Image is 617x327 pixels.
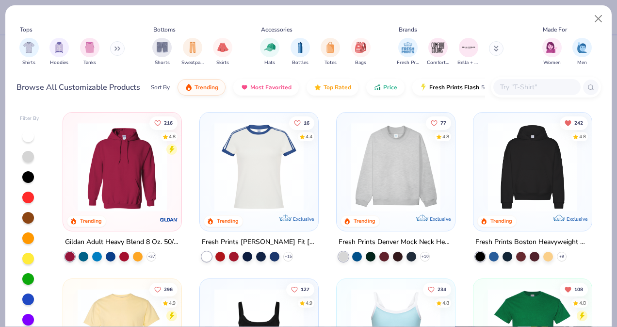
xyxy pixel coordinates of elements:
div: filter for Totes [321,38,340,66]
span: Hoodies [50,59,68,66]
button: filter button [260,38,279,66]
button: filter button [213,38,232,66]
div: 4.9 [169,299,176,307]
div: 4.8 [579,299,586,307]
div: 4.8 [442,133,449,140]
span: 242 [574,120,583,125]
input: Try "T-Shirt" [499,82,574,93]
span: Price [383,83,397,91]
img: Men Image [577,42,587,53]
div: filter for Comfort Colors [427,38,449,66]
button: filter button [80,38,99,66]
button: filter button [19,38,39,66]
div: 4.4 [306,133,312,140]
div: Bottoms [153,25,176,34]
img: Hoodies Image [54,42,65,53]
div: filter for Hoodies [49,38,69,66]
div: filter for Hats [260,38,279,66]
div: Made For [543,25,567,34]
div: filter for Tanks [80,38,99,66]
button: Fresh Prints Flash5 day delivery [412,79,524,96]
span: Shorts [155,59,170,66]
span: + 37 [148,254,155,260]
span: + 10 [421,254,428,260]
span: Sweatpants [181,59,204,66]
div: Accessories [261,25,292,34]
img: Comfort Colors Image [431,40,445,55]
div: filter for Men [572,38,592,66]
img: 77058d13-6681-46a4-a602-40ee85a356b7 [308,122,407,212]
button: Like [289,116,314,130]
button: filter button [181,38,204,66]
div: Gildan Adult Heavy Blend 8 Oz. 50/50 Hooded Sweatshirt [65,236,179,248]
span: Exclusive [293,216,314,222]
span: Shirts [22,59,35,66]
button: filter button [397,38,419,66]
span: 5 day delivery [481,82,517,93]
span: Most Favorited [250,83,292,91]
span: 216 [164,120,173,125]
img: Hats Image [264,42,276,53]
div: Brands [399,25,417,34]
div: Fresh Prints Boston Heavyweight Hoodie [475,236,590,248]
img: most_fav.gif [241,83,248,91]
button: Like [150,282,178,296]
span: 127 [301,287,309,292]
img: Skirts Image [217,42,228,53]
button: filter button [351,38,371,66]
div: Browse All Customizable Products [16,82,140,93]
div: Fresh Prints Denver Mock Neck Heavyweight Sweatshirt [339,236,453,248]
button: Unlike [560,116,588,130]
span: Exclusive [566,216,587,222]
img: 01756b78-01f6-4cc6-8d8a-3c30c1a0c8ac [73,122,172,212]
div: filter for Shirts [19,38,39,66]
button: Price [366,79,405,96]
img: Tanks Image [84,42,95,53]
button: filter button [49,38,69,66]
span: Bottles [292,59,308,66]
span: 108 [574,287,583,292]
div: 4.8 [579,133,586,140]
button: Unlike [560,282,588,296]
span: 234 [438,287,446,292]
div: filter for Women [542,38,562,66]
div: filter for Bottles [291,38,310,66]
img: flash.gif [420,83,427,91]
button: filter button [291,38,310,66]
img: a90f7c54-8796-4cb2-9d6e-4e9644cfe0fe [445,122,544,212]
img: f5d85501-0dbb-4ee4-b115-c08fa3845d83 [346,122,445,212]
img: Shirts Image [23,42,34,53]
button: Most Favorited [233,79,299,96]
div: filter for Sweatpants [181,38,204,66]
span: Top Rated [324,83,351,91]
div: 4.9 [306,299,312,307]
img: Bags Image [355,42,366,53]
span: Skirts [216,59,229,66]
img: e5540c4d-e74a-4e58-9a52-192fe86bec9f [210,122,308,212]
span: Hats [264,59,275,66]
img: 91acfc32-fd48-4d6b-bdad-a4c1a30ac3fc [483,122,582,212]
button: filter button [572,38,592,66]
span: + 15 [285,254,292,260]
div: filter for Shorts [152,38,172,66]
span: Trending [195,83,218,91]
div: Fresh Prints [PERSON_NAME] Fit [PERSON_NAME] Shirt with Stripes [202,236,316,248]
span: Tanks [83,59,96,66]
img: Totes Image [325,42,336,53]
button: Like [286,282,314,296]
button: Trending [178,79,226,96]
img: Fresh Prints Image [401,40,415,55]
button: filter button [542,38,562,66]
span: Comfort Colors [427,59,449,66]
button: Top Rated [307,79,358,96]
span: Fresh Prints Flash [429,83,479,91]
div: filter for Bella + Canvas [457,38,480,66]
img: Bella + Canvas Image [461,40,476,55]
img: Sweatpants Image [187,42,198,53]
img: Bottles Image [295,42,306,53]
div: Filter By [20,115,39,122]
span: Bags [355,59,366,66]
img: trending.gif [185,83,193,91]
button: filter button [427,38,449,66]
div: filter for Skirts [213,38,232,66]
